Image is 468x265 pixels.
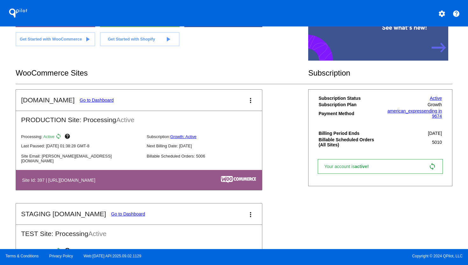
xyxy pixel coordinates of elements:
h2: PRODUCTION Site: Processing [16,111,262,124]
h2: Subscription [308,69,452,77]
span: Active [43,248,54,253]
span: 5010 [432,140,442,145]
mat-icon: sync [429,163,436,170]
a: Growth: Active [170,134,197,139]
p: Last Paused: [DATE] 01:38:28 GMT-8 [21,144,141,148]
mat-icon: sync [55,133,63,141]
p: Next Billing Date: [DATE] [147,144,267,148]
a: Go to Dashboard [111,211,145,217]
a: Get Started with Shopify [100,32,180,46]
a: american_expressending in 9674 [387,108,442,119]
a: Go to Dashboard [80,98,114,103]
th: Billable Scheduled Orders (All Sites) [318,137,380,148]
a: Growth: Active [170,248,197,253]
th: Payment Method [318,108,380,119]
p: Site Email: [PERSON_NAME][EMAIL_ADDRESS][DOMAIN_NAME] [21,154,141,163]
span: Get Started with WooCommerce [20,37,82,41]
p: Billable Scheduled Orders: 5006 [147,154,267,158]
p: Processing: [21,247,141,255]
a: Privacy Policy [49,254,73,258]
h2: STAGING [DOMAIN_NAME] [21,210,106,218]
a: Active [430,96,442,101]
span: Active [43,134,54,139]
h2: TEST Site: Processing [16,225,262,238]
span: Copyright © 2024 QPilot, LLC [239,254,463,258]
span: Your account is [324,164,375,169]
p: Subscription: [147,248,267,253]
mat-icon: sync [55,247,63,255]
img: c53aa0e5-ae75-48aa-9bee-956650975ee5 [221,176,256,183]
mat-icon: settings [438,10,446,18]
mat-icon: help [452,10,460,18]
span: [DATE] [428,131,442,136]
mat-icon: help [64,247,72,255]
h4: Site Id: 397 | [URL][DOMAIN_NAME] [22,178,98,183]
span: Get Started with Shopify [108,37,155,41]
a: Get Started with WooCommerce [16,32,95,46]
h2: WooCommerce Sites [16,69,308,77]
h2: [DOMAIN_NAME] [21,96,74,104]
a: Terms & Conditions [5,254,39,258]
span: active! [355,164,372,169]
mat-icon: help [64,133,72,141]
mat-icon: play_arrow [84,35,91,43]
mat-icon: play_arrow [164,35,172,43]
span: Active [116,116,134,123]
mat-icon: more_vert [247,211,254,218]
span: Active [88,230,106,237]
a: Web:[DATE] API:2025.09.02.1129 [84,254,141,258]
p: Processing: [21,133,141,141]
mat-icon: more_vert [247,97,254,104]
h1: QPilot [5,7,31,19]
th: Subscription Status [318,95,380,101]
th: Billing Period Ends [318,130,380,136]
a: Your account isactive! sync [318,159,443,174]
p: Subscription: [147,134,267,139]
th: Subscription Plan [318,102,380,107]
span: american_express [387,108,424,114]
span: Growth [428,102,442,107]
